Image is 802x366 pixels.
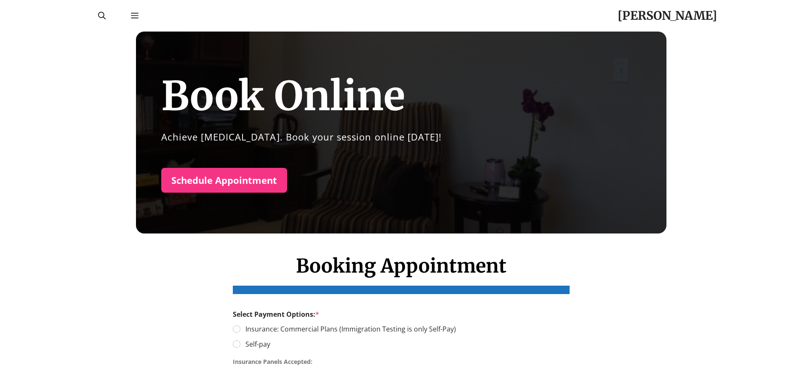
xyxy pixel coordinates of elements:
[233,358,312,366] b: Insurance Panels Accepted:
[161,129,442,146] p: Achieve [MEDICAL_DATA]. Book your session online [DATE]!
[233,310,319,318] legend: Select Payment Options:
[618,8,717,23] a: [PERSON_NAME]
[161,168,287,193] a: Schedule Appointment
[240,340,270,349] label: Self-pay
[161,72,405,120] h1: Book Online
[233,255,570,294] h1: Booking Appointment
[240,325,456,334] label: Insurance: Commercial Plans (Immigration Testing is only Self-Pay)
